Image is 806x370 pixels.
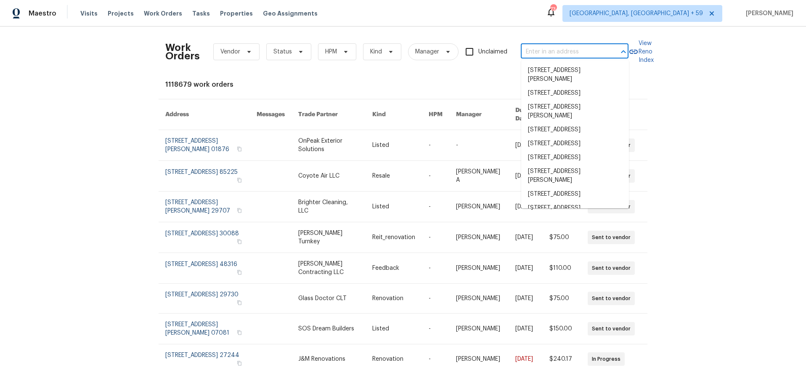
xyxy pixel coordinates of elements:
span: HPM [325,48,337,56]
span: Manager [415,48,439,56]
span: [PERSON_NAME] [742,9,793,18]
td: Brighter Cleaning, LLC [292,192,366,222]
button: Copy Address [236,299,243,306]
li: [STREET_ADDRESS] [521,86,629,100]
th: Messages [250,99,292,130]
span: Vendor [220,48,240,56]
td: - [422,284,449,314]
button: Copy Address [236,238,243,245]
td: [PERSON_NAME] Contracting LLC [292,253,366,284]
span: Visits [80,9,98,18]
button: Copy Address [236,359,243,367]
button: Copy Address [236,207,243,214]
button: Copy Address [236,145,243,153]
li: [STREET_ADDRESS] [521,137,629,151]
li: [STREET_ADDRESS][PERSON_NAME] [521,64,629,86]
td: [PERSON_NAME] Turnkey [292,222,366,253]
td: - [422,130,449,161]
a: View Reno Index [628,39,654,64]
li: [STREET_ADDRESS] [521,123,629,137]
td: [PERSON_NAME] [449,253,509,284]
td: - [422,222,449,253]
td: [PERSON_NAME] [449,284,509,314]
th: HPM [422,99,449,130]
td: - [422,161,449,192]
td: - [422,192,449,222]
th: Address [159,99,250,130]
div: 734 [550,5,556,13]
td: - [422,253,449,284]
li: [STREET_ADDRESS][PERSON_NAME] [521,201,629,224]
th: Trade Partner [292,99,366,130]
td: Coyote Air LLC [292,161,366,192]
span: Geo Assignments [263,9,318,18]
span: Status [273,48,292,56]
td: [PERSON_NAME] [449,314,509,344]
td: - [449,130,509,161]
span: Kind [370,48,382,56]
td: Resale [366,161,422,192]
th: Manager [449,99,509,130]
td: Glass Doctor CLT [292,284,366,314]
td: [PERSON_NAME] [449,192,509,222]
td: Listed [366,130,422,161]
td: Listed [366,314,422,344]
button: Close [618,46,629,58]
span: [GEOGRAPHIC_DATA], [GEOGRAPHIC_DATA] + 59 [570,9,703,18]
span: Properties [220,9,253,18]
li: [STREET_ADDRESS] [521,151,629,165]
button: Copy Address [236,176,243,184]
td: Renovation [366,284,422,314]
td: Listed [366,192,422,222]
td: Reit_renovation [366,222,422,253]
td: SOS Dream Builders [292,314,366,344]
td: Feedback [366,253,422,284]
li: [STREET_ADDRESS] [521,187,629,201]
button: Copy Address [236,329,243,336]
span: Unclaimed [478,48,507,56]
td: [PERSON_NAME] [449,222,509,253]
input: Enter in an address [521,45,605,59]
span: Projects [108,9,134,18]
td: [PERSON_NAME] A [449,161,509,192]
div: 1118679 work orders [165,80,641,89]
span: Tasks [192,11,210,16]
li: [STREET_ADDRESS][PERSON_NAME] [521,100,629,123]
span: Maestro [29,9,56,18]
button: Copy Address [236,269,243,276]
li: [STREET_ADDRESS][PERSON_NAME] [521,165,629,187]
h2: Work Orders [165,43,200,60]
td: - [422,314,449,344]
span: Work Orders [144,9,182,18]
th: Kind [366,99,422,130]
th: Due Date [509,99,543,130]
td: OnPeak Exterior Solutions [292,130,366,161]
